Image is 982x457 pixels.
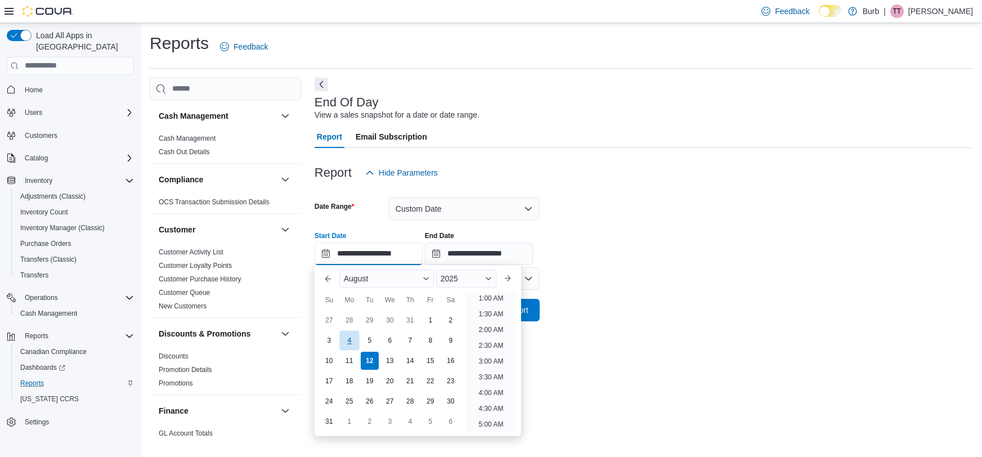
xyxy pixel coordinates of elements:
[422,331,440,350] div: day-8
[422,291,440,309] div: Fr
[317,126,342,148] span: Report
[442,352,460,370] div: day-16
[16,377,48,390] a: Reports
[401,291,419,309] div: Th
[474,292,508,305] li: 1:00 AM
[159,248,223,256] a: Customer Activity List
[159,147,210,156] span: Cash Out Details
[339,330,359,350] div: day-4
[381,331,399,350] div: day-6
[20,291,62,304] button: Operations
[20,223,105,232] span: Inventory Manager (Classic)
[422,311,440,329] div: day-1
[150,195,301,213] div: Compliance
[16,190,90,203] a: Adjustments (Classic)
[20,271,48,280] span: Transfers
[442,413,460,431] div: day-6
[20,106,134,119] span: Users
[20,208,68,217] span: Inventory Count
[16,377,134,390] span: Reports
[2,414,138,430] button: Settings
[11,204,138,220] button: Inventory Count
[11,252,138,267] button: Transfers (Classic)
[320,392,338,410] div: day-24
[20,106,47,119] button: Users
[159,224,195,235] h3: Customer
[16,237,76,250] a: Purchase Orders
[320,331,338,350] div: day-3
[159,328,250,339] h3: Discounts & Promotions
[159,110,276,122] button: Cash Management
[150,32,209,55] h1: Reports
[2,173,138,189] button: Inventory
[442,331,460,350] div: day-9
[315,243,423,265] input: Press the down key to enter a popover containing a calendar. Press the escape key to close the po...
[159,352,189,361] span: Discounts
[159,366,212,374] a: Promotion Details
[381,392,399,410] div: day-27
[16,307,134,320] span: Cash Management
[20,174,134,187] span: Inventory
[20,347,87,356] span: Canadian Compliance
[340,413,358,431] div: day-1
[159,174,276,185] button: Compliance
[442,392,460,410] div: day-30
[315,109,479,121] div: View a sales snapshot for a date or date range.
[2,127,138,144] button: Customers
[16,190,134,203] span: Adjustments (Classic)
[422,392,440,410] div: day-29
[389,198,540,220] button: Custom Date
[474,339,508,352] li: 2:30 AM
[361,352,379,370] div: day-12
[32,30,134,52] span: Load All Apps in [GEOGRAPHIC_DATA]
[20,255,77,264] span: Transfers (Classic)
[340,352,358,370] div: day-11
[150,132,301,163] div: Cash Management
[16,345,91,359] a: Canadian Compliance
[25,108,42,117] span: Users
[20,309,77,318] span: Cash Management
[25,176,52,185] span: Inventory
[159,262,232,270] a: Customer Loyalty Points
[159,288,210,297] span: Customer Queue
[216,35,272,58] a: Feedback
[474,386,508,400] li: 4:00 AM
[401,392,419,410] div: day-28
[25,418,49,427] span: Settings
[159,405,276,416] button: Finance
[320,311,338,329] div: day-27
[16,307,82,320] a: Cash Management
[340,311,358,329] div: day-28
[401,413,419,431] div: day-4
[381,291,399,309] div: We
[159,379,193,388] span: Promotions
[319,310,461,432] div: August, 2025
[339,270,434,288] div: Button. Open the month selector. August is currently selected.
[159,302,207,311] span: New Customers
[20,239,71,248] span: Purchase Orders
[159,134,216,143] span: Cash Management
[819,5,842,17] input: Dark Mode
[20,128,134,142] span: Customers
[16,205,134,219] span: Inventory Count
[150,350,301,395] div: Discounts & Promotions
[20,151,134,165] span: Catalog
[159,328,276,339] button: Discounts & Promotions
[436,270,496,288] div: Button. Open the year selector. 2025 is currently selected.
[20,395,79,404] span: [US_STATE] CCRS
[16,392,83,406] a: [US_STATE] CCRS
[361,311,379,329] div: day-29
[381,413,399,431] div: day-3
[2,150,138,166] button: Catalog
[361,331,379,350] div: day-5
[361,413,379,431] div: day-2
[401,372,419,390] div: day-21
[474,307,508,321] li: 1:30 AM
[159,379,193,387] a: Promotions
[863,5,880,18] p: Burb
[474,370,508,384] li: 3:30 AM
[25,331,48,340] span: Reports
[16,237,134,250] span: Purchase Orders
[11,306,138,321] button: Cash Management
[279,223,292,236] button: Customer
